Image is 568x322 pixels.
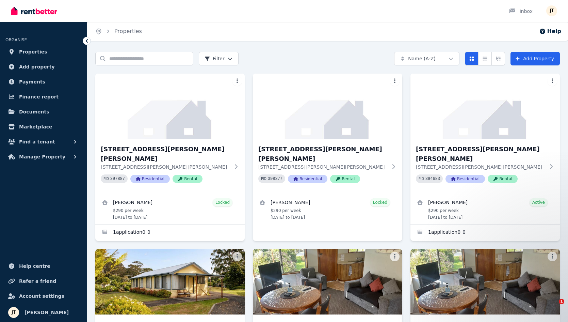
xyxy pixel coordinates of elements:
img: Jamie Taylor [8,307,19,318]
span: Documents [19,108,49,116]
button: More options [390,252,400,261]
button: More options [548,76,557,86]
span: Rental [488,175,518,183]
a: 4/21 Andrew St, Strahan[STREET_ADDRESS][PERSON_NAME][PERSON_NAME][STREET_ADDRESS][PERSON_NAME][PE... [410,74,560,194]
span: ORGANISE [5,37,27,42]
iframe: Intercom live chat [545,299,561,315]
span: Residential [288,175,327,183]
code: 398377 [268,177,282,181]
span: Manage Property [19,153,65,161]
a: Finance report [5,90,81,104]
a: Properties [114,28,142,34]
span: Find a tenant [19,138,55,146]
button: Manage Property [5,150,81,164]
button: Filter [199,52,239,65]
a: Applications for 2/21 Andrew St, Strahan [95,225,245,241]
span: Marketplace [19,123,52,131]
small: PID [419,177,424,181]
a: 3/21 Andrew St, Strahan[STREET_ADDRESS][PERSON_NAME][PERSON_NAME][STREET_ADDRESS][PERSON_NAME][PE... [253,74,402,194]
span: Account settings [19,292,64,300]
h3: [STREET_ADDRESS][PERSON_NAME][PERSON_NAME] [101,144,230,164]
button: Name (A-Z) [394,52,459,65]
a: Add Property [510,52,560,65]
button: Card view [465,52,478,65]
div: Inbox [509,8,533,15]
button: Expanded list view [491,52,505,65]
a: 2/21 Andrew St, Strahan[STREET_ADDRESS][PERSON_NAME][PERSON_NAME][STREET_ADDRESS][PERSON_NAME][PE... [95,74,245,194]
a: Marketplace [5,120,81,134]
a: Add property [5,60,81,74]
span: Residential [445,175,485,183]
img: 2/21 Andrew St, Strahan [95,74,245,139]
span: Name (A-Z) [408,55,436,62]
span: 1 [559,299,564,304]
code: 397887 [110,177,125,181]
a: Documents [5,105,81,119]
span: Finance report [19,93,59,101]
button: Help [539,27,561,35]
code: 394683 [425,177,440,181]
a: View details for Alexandre Flaschner [95,194,245,224]
a: Account settings [5,289,81,303]
span: Refer a friend [19,277,56,285]
a: Properties [5,45,81,59]
p: [STREET_ADDRESS][PERSON_NAME][PERSON_NAME] [258,164,387,170]
a: Applications for 4/21 Andrew St, Strahan [410,225,560,241]
img: 4/21 Andrew St, Strahan [410,74,560,139]
span: Help centre [19,262,50,270]
h3: [STREET_ADDRESS][PERSON_NAME][PERSON_NAME] [258,144,387,164]
button: Compact list view [478,52,492,65]
img: 7/21 Andrew St, Strahan [410,249,560,315]
span: [PERSON_NAME] [25,308,69,317]
span: Add property [19,63,55,71]
img: Jamie Taylor [546,5,557,16]
img: 5/21 Andrew St, Strahan [95,249,245,315]
p: [STREET_ADDRESS][PERSON_NAME][PERSON_NAME] [416,164,545,170]
h3: [STREET_ADDRESS][PERSON_NAME][PERSON_NAME] [416,144,545,164]
a: Help centre [5,259,81,273]
span: Payments [19,78,45,86]
a: Refer a friend [5,274,81,288]
small: PID [261,177,266,181]
img: RentBetter [11,6,57,16]
nav: Breadcrumb [87,22,150,41]
span: Rental [173,175,202,183]
button: More options [390,76,400,86]
p: [STREET_ADDRESS][PERSON_NAME][PERSON_NAME] [101,164,230,170]
button: Find a tenant [5,135,81,149]
small: PID [103,177,109,181]
span: Properties [19,48,47,56]
button: More options [232,252,242,261]
a: View details for Kineta Tatnell [253,194,402,224]
button: More options [232,76,242,86]
div: View options [465,52,505,65]
img: 6/21 Andrew St, Strahan [253,249,402,315]
span: Residential [130,175,170,183]
span: Filter [205,55,225,62]
a: Payments [5,75,81,89]
button: More options [548,252,557,261]
span: Rental [330,175,360,183]
img: 3/21 Andrew St, Strahan [253,74,402,139]
a: View details for Dimity Williams [410,194,560,224]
